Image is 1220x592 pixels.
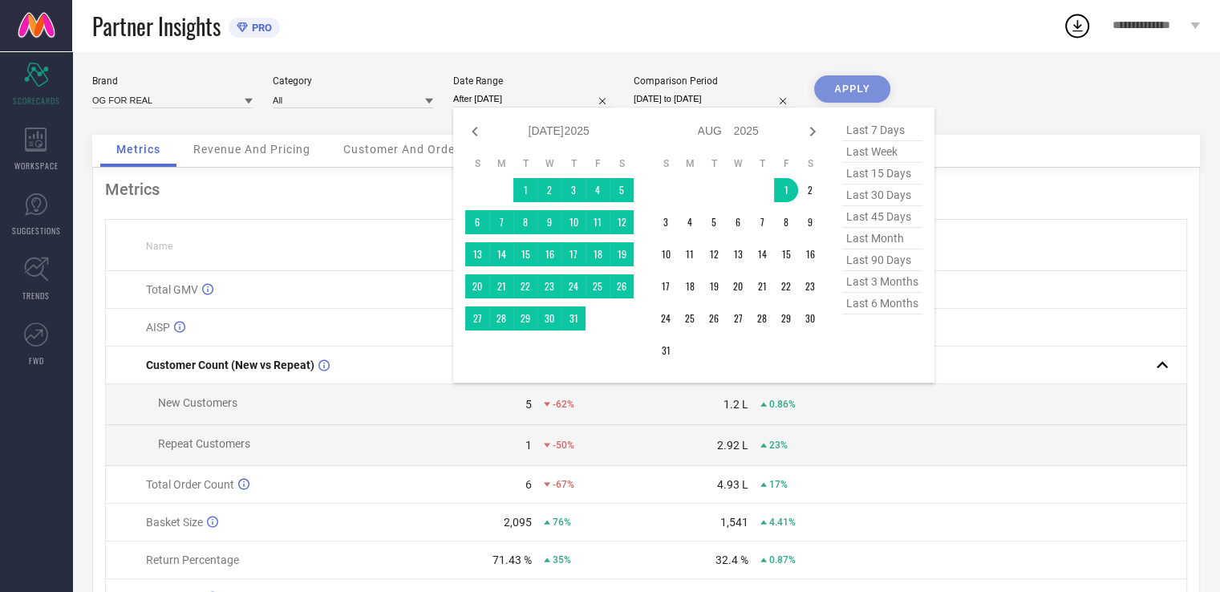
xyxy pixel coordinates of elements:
span: Revenue And Pricing [193,143,310,156]
th: Tuesday [702,157,726,170]
td: Sat Aug 09 2025 [798,210,822,234]
td: Wed Aug 06 2025 [726,210,750,234]
td: Wed Aug 20 2025 [726,274,750,298]
td: Mon Jul 28 2025 [489,306,513,330]
div: Comparison Period [634,75,794,87]
td: Sun Jul 13 2025 [465,242,489,266]
input: Select comparison period [634,91,794,107]
span: FWD [29,355,44,367]
span: last week [842,141,922,163]
span: TRENDS [22,290,50,302]
span: AISP [146,321,170,334]
span: Repeat Customers [158,437,250,450]
div: Brand [92,75,253,87]
span: PRO [248,22,272,34]
span: Total GMV [146,283,198,296]
div: 2,095 [504,516,532,529]
td: Fri Aug 01 2025 [774,178,798,202]
span: 76% [553,517,571,528]
div: 1.2 L [723,398,748,411]
th: Thursday [561,157,586,170]
th: Saturday [798,157,822,170]
span: -62% [553,399,574,410]
th: Monday [678,157,702,170]
td: Thu Jul 10 2025 [561,210,586,234]
div: 32.4 % [715,553,748,566]
div: 1,541 [720,516,748,529]
th: Sunday [654,157,678,170]
td: Thu Jul 17 2025 [561,242,586,266]
td: Wed Jul 09 2025 [537,210,561,234]
td: Thu Aug 21 2025 [750,274,774,298]
span: WORKSPACE [14,160,59,172]
span: Partner Insights [92,10,221,43]
td: Fri Aug 08 2025 [774,210,798,234]
span: SCORECARDS [13,95,60,107]
td: Tue Aug 05 2025 [702,210,726,234]
div: Previous month [465,122,484,141]
td: Thu Jul 24 2025 [561,274,586,298]
span: 0.86% [769,399,796,410]
td: Tue Jul 22 2025 [513,274,537,298]
span: last 90 days [842,249,922,271]
th: Monday [489,157,513,170]
div: Category [273,75,433,87]
span: Return Percentage [146,553,239,566]
span: 4.41% [769,517,796,528]
span: last 45 days [842,206,922,228]
span: last 15 days [842,163,922,184]
td: Wed Jul 30 2025 [537,306,561,330]
div: 2.92 L [717,439,748,452]
td: Sat Aug 23 2025 [798,274,822,298]
td: Fri Jul 04 2025 [586,178,610,202]
td: Mon Jul 14 2025 [489,242,513,266]
span: Basket Size [146,516,203,529]
td: Fri Jul 18 2025 [586,242,610,266]
td: Wed Aug 13 2025 [726,242,750,266]
td: Sun Aug 17 2025 [654,274,678,298]
td: Thu Aug 28 2025 [750,306,774,330]
td: Mon Aug 18 2025 [678,274,702,298]
input: Select date range [453,91,614,107]
span: last month [842,228,922,249]
td: Fri Jul 11 2025 [586,210,610,234]
td: Fri Aug 22 2025 [774,274,798,298]
div: 1 [525,439,532,452]
span: -50% [553,440,574,451]
div: Date Range [453,75,614,87]
div: Next month [803,122,822,141]
td: Wed Jul 02 2025 [537,178,561,202]
td: Sun Jul 20 2025 [465,274,489,298]
td: Sun Aug 31 2025 [654,339,678,363]
td: Sun Jul 06 2025 [465,210,489,234]
span: SUGGESTIONS [12,225,61,237]
span: Customer And Orders [343,143,466,156]
td: Wed Aug 27 2025 [726,306,750,330]
div: 6 [525,478,532,491]
td: Mon Aug 11 2025 [678,242,702,266]
th: Friday [586,157,610,170]
span: Customer Count (New vs Repeat) [146,359,314,371]
td: Tue Aug 26 2025 [702,306,726,330]
td: Tue Jul 01 2025 [513,178,537,202]
td: Sat Aug 16 2025 [798,242,822,266]
td: Mon Aug 04 2025 [678,210,702,234]
span: last 7 days [842,120,922,141]
div: 71.43 % [492,553,532,566]
span: last 6 months [842,293,922,314]
td: Sat Jul 05 2025 [610,178,634,202]
td: Sat Jul 26 2025 [610,274,634,298]
td: Thu Jul 03 2025 [561,178,586,202]
td: Sat Jul 12 2025 [610,210,634,234]
td: Thu Aug 07 2025 [750,210,774,234]
td: Wed Jul 16 2025 [537,242,561,266]
th: Sunday [465,157,489,170]
td: Sat Aug 02 2025 [798,178,822,202]
td: Mon Jul 21 2025 [489,274,513,298]
td: Fri Jul 25 2025 [586,274,610,298]
th: Saturday [610,157,634,170]
span: 0.87% [769,554,796,566]
td: Fri Aug 15 2025 [774,242,798,266]
th: Wednesday [537,157,561,170]
span: -67% [553,479,574,490]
